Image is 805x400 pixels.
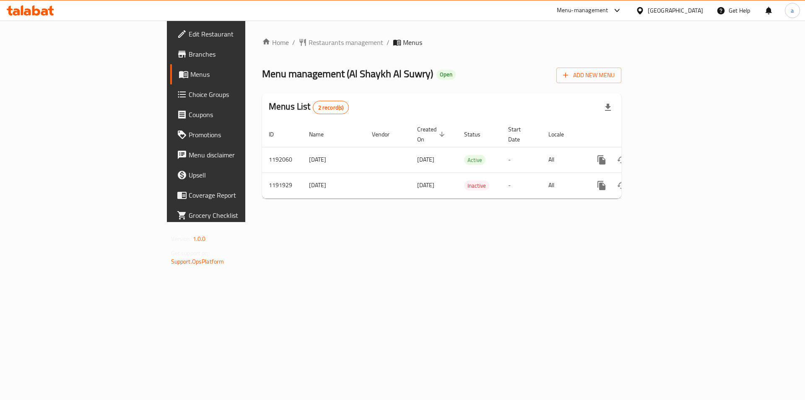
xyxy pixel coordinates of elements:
td: All [542,173,585,198]
button: Change Status [612,175,632,196]
span: Locale [548,129,575,139]
div: Menu-management [557,5,608,16]
span: Grocery Checklist [189,210,295,220]
span: Choice Groups [189,89,295,99]
span: [DATE] [417,154,434,165]
button: more [592,175,612,196]
span: Coupons [189,110,295,120]
span: Menus [403,37,422,47]
span: Add New Menu [563,70,615,81]
span: Restaurants management [309,37,383,47]
button: more [592,150,612,170]
a: Menu disclaimer [170,145,301,165]
span: ID [269,129,285,139]
td: All [542,147,585,173]
span: 1.0.0 [193,233,206,244]
a: Coverage Report [170,185,301,205]
h2: Menus List [269,100,349,114]
span: Coverage Report [189,190,295,200]
span: Name [309,129,335,139]
td: - [501,147,542,173]
a: Choice Groups [170,84,301,105]
td: [DATE] [302,173,365,198]
a: Branches [170,44,301,64]
div: Open [436,70,456,80]
div: [GEOGRAPHIC_DATA] [648,6,703,15]
span: a [791,6,794,15]
li: / [387,37,390,47]
a: Edit Restaurant [170,24,301,44]
span: Inactive [464,181,489,191]
span: Menu management ( Al Shaykh Al Suwry ) [262,64,433,83]
span: Status [464,129,491,139]
span: Active [464,155,486,165]
span: [DATE] [417,180,434,191]
span: Created On [417,124,447,144]
span: Menu disclaimer [189,150,295,160]
span: Open [436,71,456,78]
span: Edit Restaurant [189,29,295,39]
a: Promotions [170,125,301,145]
a: Support.OpsPlatform [171,256,224,267]
span: Start Date [508,124,532,144]
a: Menus [170,64,301,84]
span: Upsell [189,170,295,180]
span: Version: [171,233,192,244]
a: Coupons [170,105,301,125]
a: Grocery Checklist [170,205,301,225]
td: [DATE] [302,147,365,173]
div: Inactive [464,180,489,191]
nav: breadcrumb [262,37,621,47]
span: 2 record(s) [313,104,349,112]
span: Get support on: [171,248,210,259]
button: Change Status [612,150,632,170]
span: Menus [190,69,295,79]
table: enhanced table [262,122,679,199]
span: Branches [189,49,295,59]
td: - [501,173,542,198]
a: Restaurants management [299,37,383,47]
div: Total records count [313,101,349,114]
span: Vendor [372,129,400,139]
button: Add New Menu [556,68,621,83]
a: Upsell [170,165,301,185]
div: Export file [598,97,618,118]
span: Promotions [189,130,295,140]
th: Actions [585,122,679,147]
